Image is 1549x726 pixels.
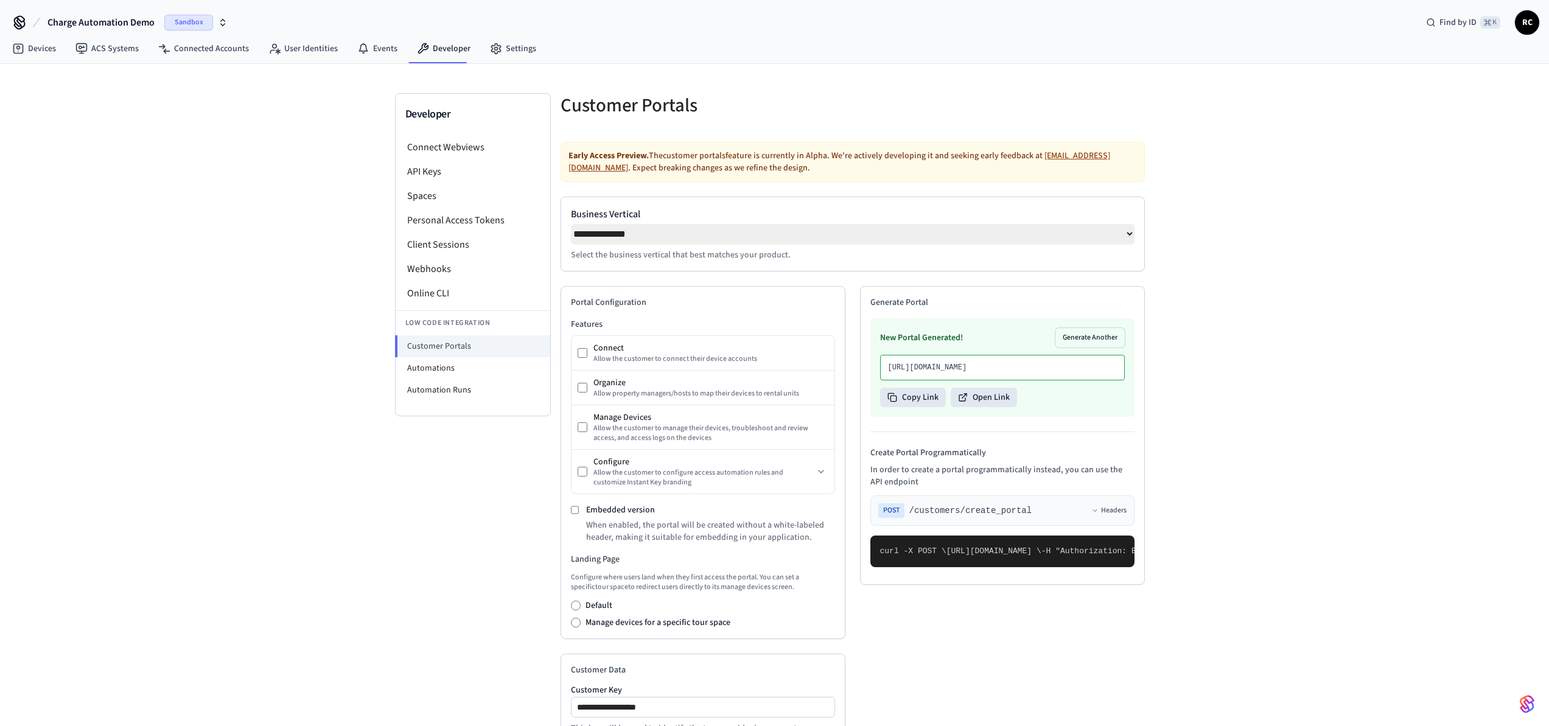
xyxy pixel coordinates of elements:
a: [EMAIL_ADDRESS][DOMAIN_NAME] [568,150,1110,174]
li: Personal Access Tokens [396,208,550,232]
h4: Create Portal Programmatically [870,447,1135,459]
p: [URL][DOMAIN_NAME] [888,363,1117,372]
a: ACS Systems [66,38,149,60]
div: Find by ID⌘ K [1416,12,1510,33]
div: Allow the customer to manage their devices, troubleshoot and review access, and access logs on th... [593,424,828,443]
span: -H "Authorization: Bearer seam_api_key_123456" \ [1041,546,1269,556]
span: Charge Automation Demo [47,15,155,30]
div: Organize [593,377,828,389]
span: [URL][DOMAIN_NAME] \ [946,546,1041,556]
span: curl -X POST \ [880,546,946,556]
li: Customer Portals [395,335,550,357]
h2: Portal Configuration [571,296,835,309]
span: ⌘ K [1480,16,1500,29]
label: Business Vertical [571,207,1135,222]
div: Allow property managers/hosts to map their devices to rental units [593,389,828,399]
button: Open Link [951,388,1017,407]
button: Headers [1091,506,1127,515]
button: Copy Link [880,388,946,407]
p: Select the business vertical that best matches your product. [571,249,1135,261]
h2: Generate Portal [870,296,1135,309]
span: RC [1516,12,1538,33]
li: API Keys [396,159,550,184]
p: When enabled, the portal will be created without a white-labeled header, making it suitable for e... [586,519,835,543]
h3: Features [571,318,835,330]
span: Sandbox [164,15,213,30]
div: Configure [593,456,814,468]
p: Configure where users land when they first access the portal. You can set a specific tour space t... [571,573,835,592]
div: Manage Devices [593,411,828,424]
label: Default [586,599,612,612]
div: Allow the customer to connect their device accounts [593,354,828,364]
li: Connect Webviews [396,135,550,159]
span: /customers/create_portal [909,504,1032,517]
h3: Developer [405,106,540,123]
h3: New Portal Generated! [880,332,963,344]
label: Manage devices for a specific tour space [586,616,730,629]
a: Devices [2,38,66,60]
a: User Identities [259,38,348,60]
div: Allow the customer to configure access automation rules and customize Instant Key branding [593,468,814,487]
li: Client Sessions [396,232,550,257]
a: Settings [480,38,546,60]
li: Webhooks [396,257,550,281]
h5: Customer Portals [561,93,845,118]
li: Spaces [396,184,550,208]
button: RC [1515,10,1539,35]
button: Generate Another [1055,328,1125,347]
li: Automations [396,357,550,379]
a: Developer [407,38,480,60]
li: Online CLI [396,281,550,305]
h2: Customer Data [571,664,835,676]
span: Find by ID [1439,16,1477,29]
img: SeamLogoGradient.69752ec5.svg [1520,694,1534,714]
li: Automation Runs [396,379,550,401]
div: Connect [593,342,828,354]
label: Embedded version [586,504,655,516]
h3: Landing Page [571,553,835,565]
p: In order to create a portal programmatically instead, you can use the API endpoint [870,464,1135,488]
strong: Early Access Preview. [568,150,649,162]
a: Events [348,38,407,60]
span: POST [878,503,904,518]
a: Connected Accounts [149,38,259,60]
div: The customer portals feature is currently in Alpha. We're actively developing it and seeking earl... [561,142,1145,182]
label: Customer Key [571,686,835,694]
li: Low Code Integration [396,310,550,335]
